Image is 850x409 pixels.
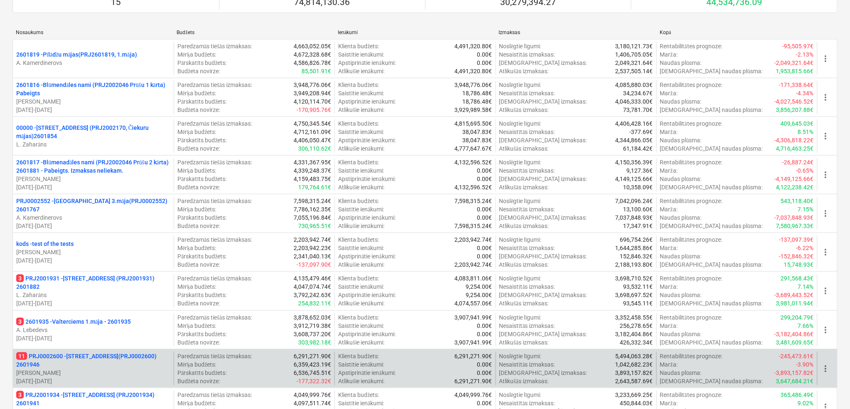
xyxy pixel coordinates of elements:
p: 18,786.48€ [463,97,492,106]
p: 3,352,458.55€ [616,313,653,322]
p: [DATE] - [DATE] [16,299,170,307]
p: Mērķa budžets : [177,322,216,330]
div: 3PRJ2001931 -[STREET_ADDRESS] (PRJ2001931) 2601882L. Zaharāns[DATE]-[DATE] [16,274,170,307]
p: Noslēgtie līgumi : [499,158,541,166]
p: Nesaistītās izmaksas : [499,128,555,136]
p: 306,110.62€ [298,144,331,153]
p: Apstiprinātie ienākumi : [338,97,395,106]
p: 7.15% [798,205,814,213]
p: 256,278.65€ [620,322,653,330]
p: 3,907,941.99€ [455,313,492,322]
iframe: Chat Widget [808,369,850,409]
p: 7,786,162.35€ [294,205,331,213]
p: Pārskatīts budžets : [177,213,227,222]
p: Paredzamās tiešās izmaksas : [177,81,252,89]
p: Nesaistītās izmaksas : [499,322,555,330]
p: 4,135,479.46€ [294,274,331,283]
p: [PERSON_NAME] [16,248,170,256]
p: A. Lebedevs [16,326,170,334]
div: Izmaksas [499,30,653,35]
p: A. Kamerdinerovs [16,59,170,67]
p: Naudas plūsma : [660,59,702,67]
p: Rentabilitātes prognoze : [660,235,722,244]
p: 7,580,967.33€ [776,222,814,230]
p: 4,586,826.78€ [294,59,331,67]
div: 00000 -[STREET_ADDRESS] (PRJ2002170, Čiekuru mājas)2601854L. Zaharāns [16,124,170,149]
p: -137,097.90€ [297,260,331,269]
p: [DEMOGRAPHIC_DATA] naudas plūsma : [660,106,763,114]
p: 73,781.70€ [623,106,653,114]
p: Saistītie ienākumi : [338,205,384,213]
p: Mērķa budžets : [177,244,216,252]
p: 4,777,647.67€ [455,144,492,153]
p: 0.00€ [477,213,492,222]
span: 3 [16,391,24,399]
p: Mērķa budžets : [177,166,216,175]
p: 0.00€ [477,244,492,252]
p: 9,254.00€ [466,283,492,291]
p: 0.00€ [477,205,492,213]
p: Budžeta novirze : [177,106,220,114]
p: Rentabilitātes prognoze : [660,274,722,283]
p: 179,764.61€ [298,183,331,191]
p: 2,341,040.13€ [294,252,331,260]
p: 409,645.03€ [781,119,814,128]
p: 4,150,356.39€ [616,158,653,166]
p: 1,953,815.66€ [776,67,814,75]
p: -6.22% [796,244,814,252]
p: Paredzamās tiešās izmaksas : [177,158,252,166]
p: Atlikušās izmaksas : [499,106,549,114]
p: [DEMOGRAPHIC_DATA] naudas plūsma : [660,260,763,269]
p: 0.00€ [477,252,492,260]
span: more_vert [821,364,831,374]
p: 2,203,942.74€ [455,235,492,244]
p: 15,748.93€ [784,260,814,269]
p: 4,132,596.52€ [455,158,492,166]
p: 93,545.11€ [623,299,653,307]
div: Budžets [177,30,332,36]
p: Klienta budžets : [338,81,379,89]
p: 543,118.40€ [781,197,814,205]
p: Klienta budžets : [338,197,379,205]
p: 34,234.67€ [623,89,653,97]
div: Nosaukums [16,30,170,35]
p: Marža : [660,283,678,291]
p: Rentabilitātes prognoze : [660,81,722,89]
p: Atlikušās izmaksas : [499,222,549,230]
p: Marža : [660,50,678,59]
p: 7,042,096.24€ [616,197,653,205]
p: Paredzamās tiešās izmaksas : [177,235,252,244]
p: Pārskatīts budžets : [177,175,227,183]
p: -137,097.39€ [779,235,814,244]
p: 7,598,315.24€ [294,197,331,205]
p: Pārskatīts budžets : [177,291,227,299]
p: 4,120,114.70€ [294,97,331,106]
p: -2,049,321.64€ [775,59,814,67]
p: 0.00€ [477,175,492,183]
p: 4,815,695.50€ [455,119,492,128]
p: 4,750,345.54€ [294,119,331,128]
span: more_vert [821,208,831,218]
p: -26,887.24€ [783,158,814,166]
p: Marža : [660,166,678,175]
p: Budžeta novirze : [177,260,220,269]
p: 3,856,207.88€ [776,106,814,114]
p: Noslēgtie līgumi : [499,42,541,50]
div: kods -test of the tests[PERSON_NAME][DATE]-[DATE] [16,240,170,265]
p: Rentabilitātes prognoze : [660,197,722,205]
p: [DEMOGRAPHIC_DATA] izmaksas : [499,97,587,106]
p: -171,338.64€ [779,81,814,89]
p: 3,792,242.63€ [294,291,331,299]
p: L. Zaharāns [16,291,170,299]
p: kods - test of the tests [16,240,74,248]
p: -152,846.32€ [779,252,814,260]
p: [PERSON_NAME] [16,175,170,183]
p: Noslēgtie līgumi : [499,81,541,89]
p: 38,047.83€ [463,136,492,144]
p: Saistītie ienākumi : [338,322,384,330]
p: Saistītie ienākumi : [338,128,384,136]
p: 3,912,719.38€ [294,322,331,330]
p: -0.65% [796,166,814,175]
p: Pārskatīts budžets : [177,330,227,338]
span: more_vert [821,325,831,335]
